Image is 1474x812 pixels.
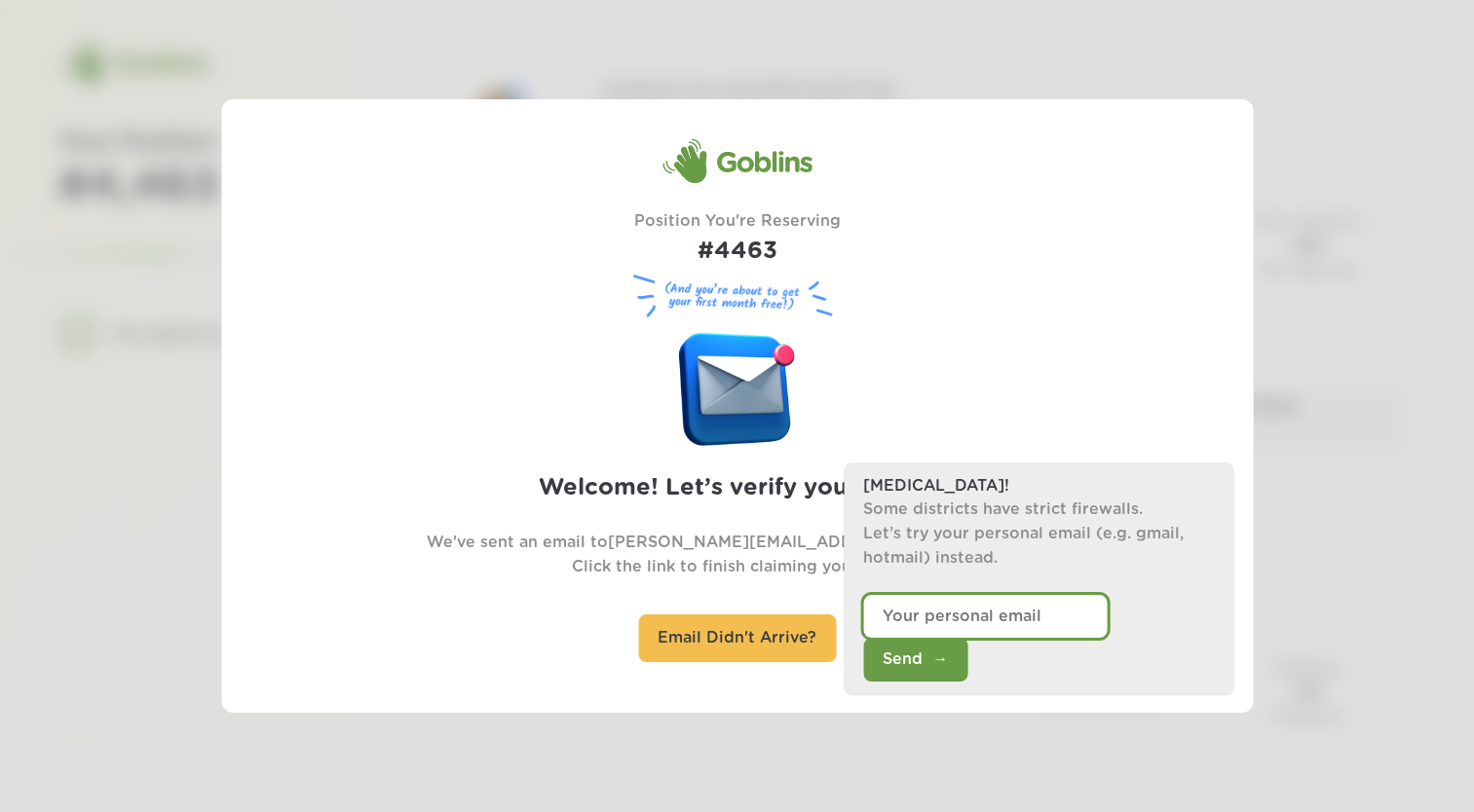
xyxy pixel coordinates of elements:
input: Your personal email [863,594,1107,638]
h3: [MEDICAL_DATA]! [863,473,1214,498]
figure: (And you’re about to get your first month free!) [625,270,850,323]
button: Send [863,638,967,682]
p: Some districts have strict firewalls. Let’s try your personal email (e.g. gmail, hotmail) instead. [863,498,1214,570]
h2: Welcome! Let’s verify your email. [539,470,935,506]
p: We've sent an email to [PERSON_NAME][EMAIL_ADDRESS][DOMAIN_NAME] . Click the link to finish claim... [427,531,1047,579]
div: Position You're Reserving [634,209,841,270]
div: Email Didn't Arrive? [638,614,836,662]
div: Goblins [662,138,813,185]
h1: #4463 [634,234,841,270]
